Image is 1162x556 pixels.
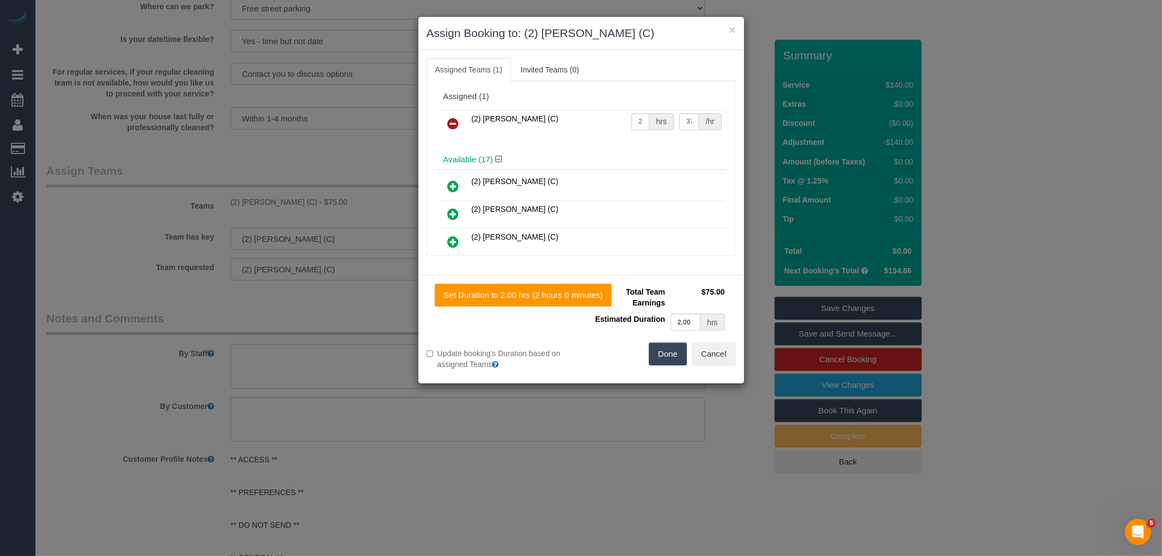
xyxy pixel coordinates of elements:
[668,284,728,311] td: $75.00
[435,284,612,307] button: Set Duration to 2.00 hrs (2 hours 0 minutes)
[472,177,558,186] span: (2) [PERSON_NAME] (C)
[472,205,558,213] span: (2) [PERSON_NAME] (C)
[649,113,673,130] div: hrs
[729,24,735,35] button: ×
[443,155,719,164] h4: Available (17)
[443,92,719,101] div: Assigned (1)
[1147,519,1156,528] span: 5
[472,233,558,241] span: (2) [PERSON_NAME] (C)
[589,284,668,311] td: Total Team Earnings
[512,58,588,81] a: Invited Teams (0)
[427,350,434,357] input: Update booking's Duration based on assigned Teams
[427,58,511,81] a: Assigned Teams (1)
[701,314,725,331] div: hrs
[1125,519,1151,545] iframe: Intercom live chat
[595,315,665,323] span: Estimated Duration
[692,343,736,365] button: Cancel
[427,348,573,370] label: Update booking's Duration based on assigned Teams
[649,343,687,365] button: Done
[699,113,721,130] div: /hr
[472,114,558,123] span: (2) [PERSON_NAME] (C)
[427,25,736,41] h3: Assign Booking to: (2) [PERSON_NAME] (C)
